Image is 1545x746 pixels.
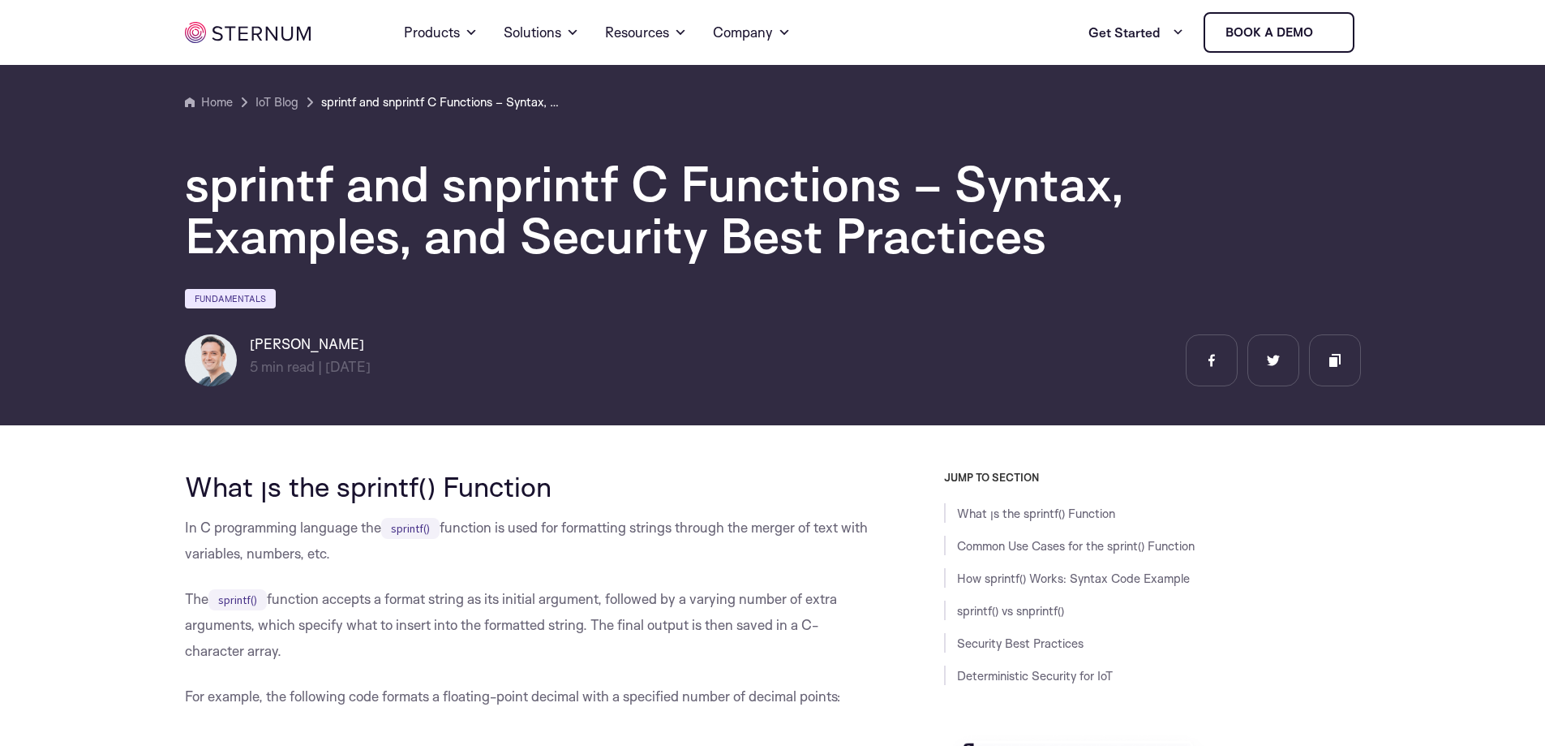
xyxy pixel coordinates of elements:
[255,93,298,112] a: IoT Blog
[957,506,1115,521] a: What ןs the sprintf() Function
[185,683,871,709] p: For example, the following code formats a floating-point decimal with a specified number of decim...
[1088,16,1184,49] a: Get Started
[185,289,276,308] a: Fundamentals
[605,3,687,62] a: Resources
[1204,12,1354,53] a: Book a demo
[957,636,1084,651] a: Security Best Practices
[957,668,1113,683] a: Deterministic Security for IoT
[185,334,237,386] img: Igal Zeifman
[185,515,871,567] p: In C programming language the function is used for formatting strings through the merger of text ...
[321,93,564,112] a: sprintf and snprintf C Functions – Syntax, Examples, and Security Best Practices
[185,586,871,664] p: The function accepts a format string as its initial argument, followed by a varying number of ext...
[250,358,322,375] span: min read |
[325,358,371,375] span: [DATE]
[185,157,1158,261] h1: sprintf and snprintf C Functions – Syntax, Examples, and Security Best Practices
[185,22,311,43] img: sternum iot
[250,358,258,375] span: 5
[957,603,1064,619] a: sprintf() vs snprintf()
[404,3,478,62] a: Products
[713,3,791,62] a: Company
[957,571,1190,586] a: How sprintf() Works: Syntax Code Example
[250,334,371,354] h6: [PERSON_NAME]
[957,538,1195,554] a: Common Use Cases for the sprint() Function
[1320,26,1333,39] img: sternum iot
[504,3,579,62] a: Solutions
[208,589,267,610] code: sprintf()
[944,471,1361,484] h3: JUMP TO SECTION
[381,518,440,539] code: sprintf()
[185,471,871,502] h2: What ןs the sprintf() Function
[185,93,233,112] a: Home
